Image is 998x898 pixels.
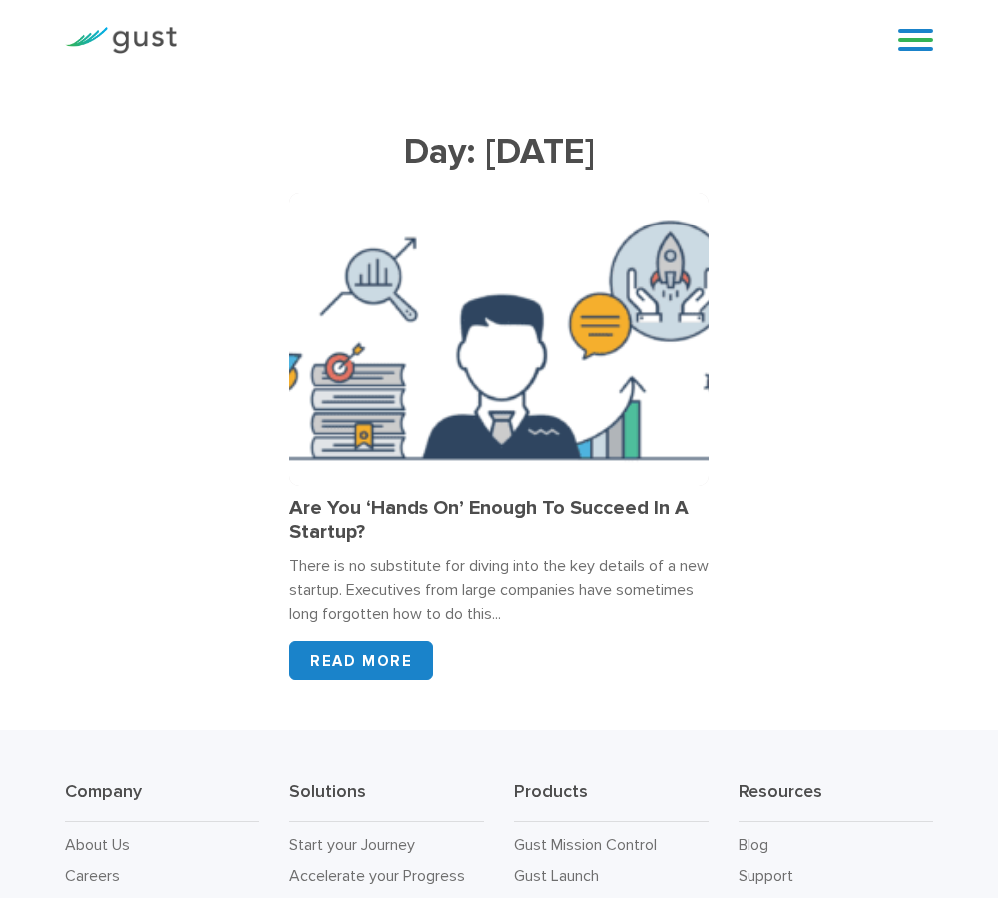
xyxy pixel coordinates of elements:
[289,780,484,822] h3: Solutions
[65,780,259,822] h3: Company
[739,866,793,885] a: Support
[289,193,709,486] img: Startup Strategies: The Strategic and Financial Significance of Intellectual Property
[739,780,933,822] h3: Resources
[65,835,130,854] a: About Us
[289,496,689,544] a: Are You ‘Hands On’ Enough To Succeed In A Startup?
[514,780,709,822] h3: Products
[289,641,433,680] a: Read More
[65,27,177,54] img: Gust Logo
[65,866,120,885] a: Careers
[289,866,465,885] a: Accelerate your Progress
[289,835,415,854] a: Start your Journey
[289,554,709,626] div: There is no substitute for diving into the key details of a new startup. Executives from large co...
[65,130,933,173] h1: Day: [DATE]
[514,866,599,885] a: Gust Launch
[739,835,768,854] a: Blog
[514,835,657,854] a: Gust Mission Control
